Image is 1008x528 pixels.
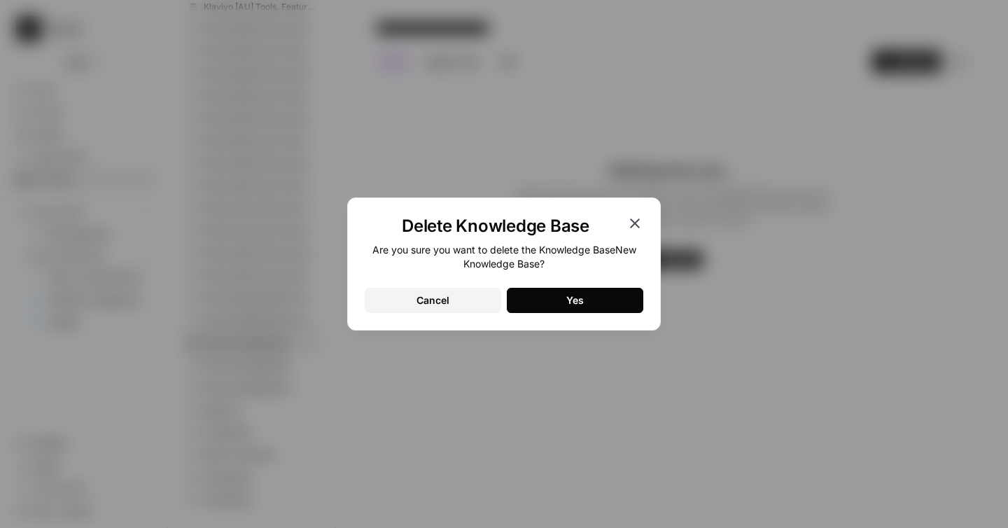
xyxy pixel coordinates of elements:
h1: Delete Knowledge Base [365,215,626,237]
div: Yes [566,293,584,307]
button: Cancel [365,288,501,313]
button: Yes [507,288,643,313]
div: Are you sure you want to delete the Knowledge Base New Knowledge Base ? [365,243,643,271]
div: Cancel [416,293,449,307]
